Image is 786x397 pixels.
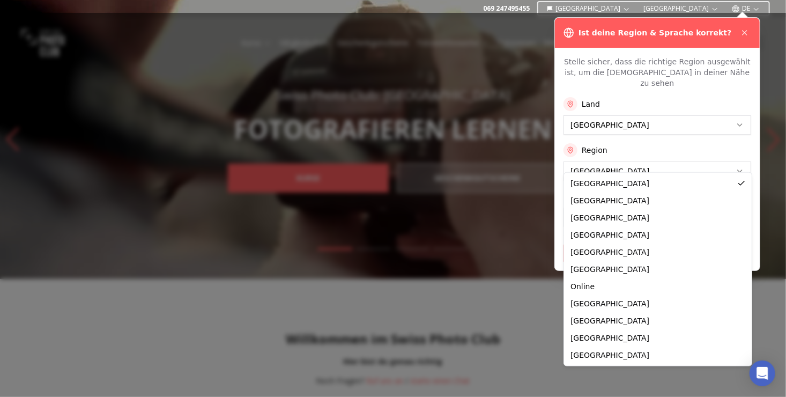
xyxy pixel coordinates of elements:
span: [GEOGRAPHIC_DATA] [570,214,649,222]
span: [GEOGRAPHIC_DATA] [570,334,649,342]
span: Online [570,282,595,291]
span: [GEOGRAPHIC_DATA] [570,265,649,274]
span: [GEOGRAPHIC_DATA] [570,248,649,256]
span: [GEOGRAPHIC_DATA] [570,299,649,308]
span: [GEOGRAPHIC_DATA] [570,351,649,359]
span: [GEOGRAPHIC_DATA] [570,179,649,188]
span: [GEOGRAPHIC_DATA] [570,231,649,239]
span: [GEOGRAPHIC_DATA] [570,196,649,205]
span: [GEOGRAPHIC_DATA] [570,317,649,325]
